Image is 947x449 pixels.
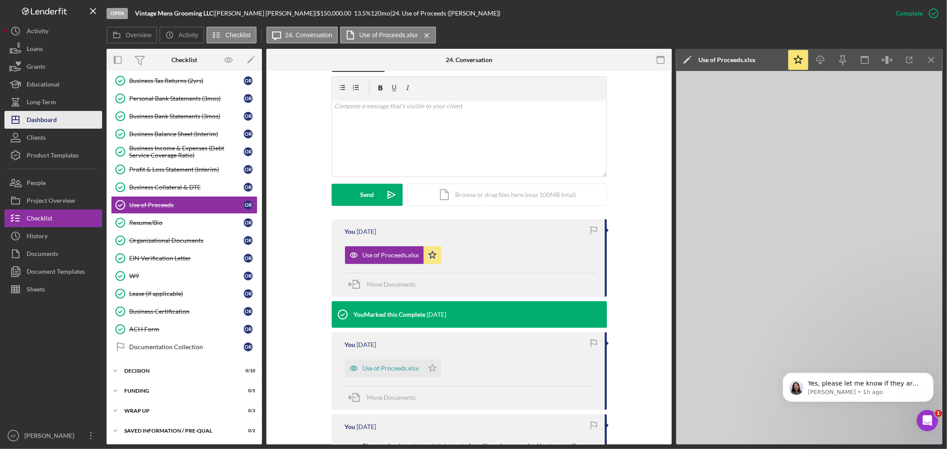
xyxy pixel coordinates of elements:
div: EIN Verification Letter [129,255,244,262]
div: W9 [129,272,244,280]
div: 0 / 2 [239,428,255,433]
button: Send [332,184,403,206]
a: Use of ProceedsOR [111,196,258,214]
div: O R [244,272,253,280]
a: Personal Bank Statements (3mos)OR [111,90,258,107]
div: Erika says… [7,25,170,71]
div: Use of Proceeds.xlsx [698,56,756,63]
div: O R [244,112,253,121]
div: O R [244,130,253,138]
div: 13.5 % [354,10,371,17]
button: Move Documents [345,386,425,409]
button: Use of Proceeds.xlsx [345,359,441,377]
a: Resume/BioOR [111,214,258,232]
div: Business Balance Sheet (Interim) [129,130,244,138]
a: Business Income & Expenses (Debt Service Coverage Ratio)OR [111,143,258,161]
div: Send [360,184,374,206]
div: O R [244,201,253,209]
div: Personal Bank Statements (3mos) [129,95,244,102]
div: Use of Proceeds.xlsx [363,252,419,259]
time: 2025-08-18 03:47 [357,228,376,235]
div: Erika says… [7,217,170,252]
div: Wrap up [124,408,233,414]
div: I see, can you please send me the email address for the project so I can look it up? [7,135,146,172]
iframe: Intercom notifications message [769,354,947,425]
a: Business Collateral & DTEOR [111,178,258,196]
button: Overview [107,27,157,43]
div: O R [244,183,253,192]
div: 0 / 3 [239,408,255,414]
a: Business Bank Statements (3mos)OR [111,107,258,125]
div: ACH Form [129,326,244,333]
time: 2025-08-17 14:08 [357,341,376,348]
div: Select a date after [[DATE]] and before [[DATE]] [32,71,170,108]
div: O R [244,94,253,103]
label: Activity [178,32,198,39]
span: Move Documents [367,394,416,401]
button: Move Documents [345,273,425,295]
div: Erika says… [7,109,170,135]
div: 24. Conversation [446,56,492,63]
button: Checklist [206,27,257,43]
label: Checklist [226,32,251,39]
button: Upload attachment [42,291,49,298]
button: Activity [159,27,204,43]
label: Overview [126,32,151,39]
div: You Marked this Complete [354,311,426,318]
div: his DOB is [DEMOGRAPHIC_DATA] [52,109,170,128]
div: You [345,423,356,430]
div: Lease (if applicable) [129,290,244,297]
div: Co borrower for Gather up cannot submit credit authorization as his DOB is coming up before [DEMO... [32,25,170,70]
div: Business Bank Statements (3mos) [129,113,244,120]
img: Profile image for Christina [25,5,40,19]
div: ok ill have him go in and complete it now. [39,222,163,239]
div: Christina says… [7,252,170,299]
div: | 24. Use of Proceeds ([PERSON_NAME]) [390,10,500,17]
div: O R [244,307,253,316]
div: Yes, please let me know if they are still having issues. Thank you! [14,257,139,275]
time: 2025-08-17 14:09 [427,311,447,318]
p: Active 45m ago [43,11,88,20]
button: Emoji picker [14,291,21,298]
a: Profit & Loss Statement (Interim)OR [111,161,258,178]
div: O R [244,289,253,298]
a: Business CertificationOR [111,303,258,320]
div: Use of Proceeds.xlsx [363,365,419,372]
div: O R [244,254,253,263]
div: 0 / 5 [239,388,255,394]
div: Business Collateral & DTE [129,184,244,191]
div: Yes, please let me know if they are still having issues. Thank you! [7,252,146,280]
div: Open [107,8,128,19]
div: Christina says… [7,135,170,173]
a: EIN Verification LetterOR [111,249,258,267]
h1: [PERSON_NAME] [43,4,101,11]
div: Nevertheless, I edited the form in our back end. Can you please try again? and sorry for the inco... [14,178,139,205]
a: Business Tax Returns (2yrs)OR [111,72,258,90]
a: Documentation CollectionOR [111,338,258,356]
b: Vintage Mens Grooming LLC [135,9,213,17]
